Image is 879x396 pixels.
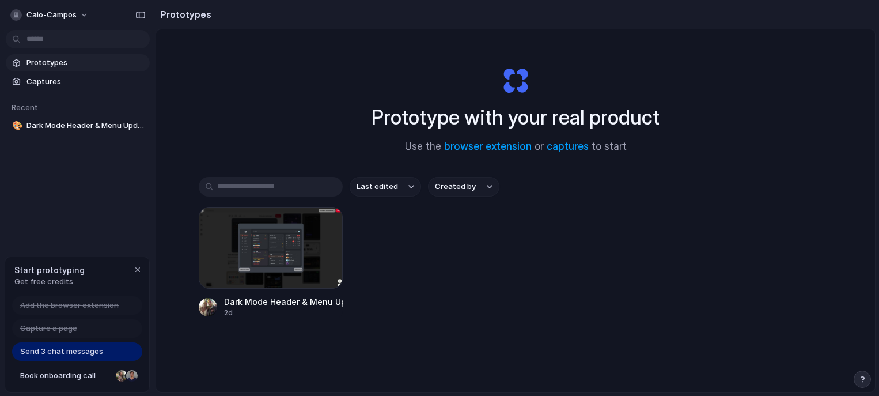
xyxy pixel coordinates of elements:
[350,177,421,197] button: Last edited
[12,103,38,112] span: Recent
[372,102,660,133] h1: Prototype with your real product
[20,300,119,311] span: Add the browser extension
[20,323,77,334] span: Capture a page
[10,120,22,131] button: 🎨
[6,117,150,134] a: 🎨Dark Mode Header & Menu Update
[26,9,77,21] span: caio-campos
[156,7,211,21] h2: Prototypes
[12,367,142,385] a: Book onboarding call
[14,264,85,276] span: Start prototyping
[26,120,145,131] span: Dark Mode Header & Menu Update
[20,346,103,357] span: Send 3 chat messages
[224,308,343,318] div: 2d
[115,369,128,383] div: Nicole Kubica
[224,296,343,308] div: Dark Mode Header & Menu Update
[12,119,20,133] div: 🎨
[26,57,145,69] span: Prototypes
[357,181,398,193] span: Last edited
[547,141,589,152] a: captures
[26,76,145,88] span: Captures
[6,54,150,71] a: Prototypes
[125,369,139,383] div: Christian Iacullo
[405,139,627,154] span: Use the or to start
[20,370,111,382] span: Book onboarding call
[14,276,85,288] span: Get free credits
[444,141,532,152] a: browser extension
[6,6,94,24] button: caio-campos
[435,181,476,193] span: Created by
[6,73,150,90] a: Captures
[428,177,499,197] button: Created by
[199,207,343,318] a: Dark Mode Header & Menu UpdateDark Mode Header & Menu Update2d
